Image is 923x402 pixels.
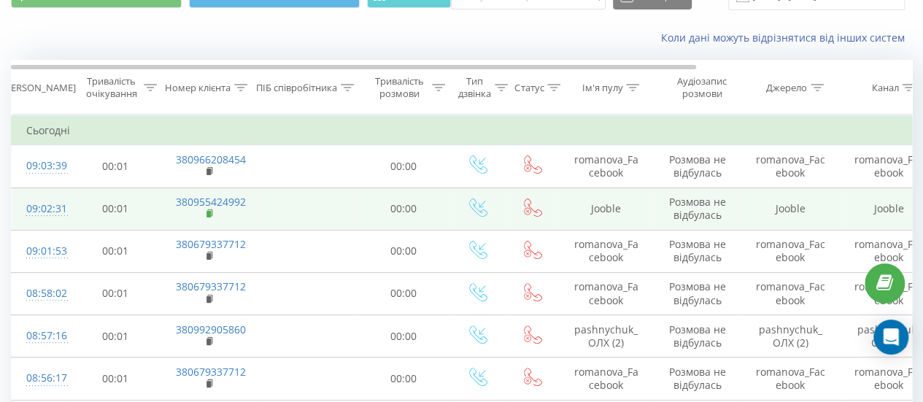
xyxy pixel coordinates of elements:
[70,230,161,272] td: 00:01
[358,315,449,357] td: 00:00
[559,357,654,400] td: romanova_Facebook
[70,315,161,357] td: 00:01
[70,188,161,230] td: 00:01
[358,188,449,230] td: 00:00
[741,315,840,357] td: pashnychuk_ОЛХ (2)
[582,82,622,94] div: Ім'я пулу
[2,82,76,94] div: [PERSON_NAME]
[70,145,161,188] td: 00:01
[358,145,449,188] td: 00:00
[176,279,246,293] a: 380679337712
[26,152,55,180] div: 09:03:39
[70,272,161,314] td: 00:01
[669,237,726,264] span: Розмова не відбулась
[741,272,840,314] td: romanova_Facebook
[669,279,726,306] span: Розмова не відбулась
[176,322,246,336] a: 380992905860
[176,195,246,209] a: 380955424992
[669,322,726,349] span: Розмова не відбулась
[358,230,449,272] td: 00:00
[82,75,140,100] div: Тривалість очікування
[873,320,908,355] div: Open Intercom Messenger
[669,195,726,222] span: Розмова не відбулась
[559,272,654,314] td: romanova_Facebook
[669,152,726,179] span: Розмова не відбулась
[661,31,912,45] a: Коли дані можуть відрізнятися вiд інших систем
[669,365,726,392] span: Розмова не відбулась
[358,272,449,314] td: 00:00
[26,322,55,350] div: 08:57:16
[766,82,807,94] div: Джерело
[559,315,654,357] td: pashnychuk_ОЛХ (2)
[256,82,337,94] div: ПІБ співробітника
[176,237,246,251] a: 380679337712
[26,237,55,266] div: 09:01:53
[165,82,231,94] div: Номер клієнта
[741,188,840,230] td: Jooble
[559,188,654,230] td: Jooble
[741,230,840,272] td: romanova_Facebook
[176,365,246,379] a: 380679337712
[458,75,491,100] div: Тип дзвінка
[358,357,449,400] td: 00:00
[741,357,840,400] td: romanova_Facebook
[559,230,654,272] td: romanova_Facebook
[741,145,840,188] td: romanova_Facebook
[871,82,898,94] div: Канал
[514,82,544,94] div: Статус
[26,195,55,223] div: 09:02:31
[176,152,246,166] a: 380966208454
[26,364,55,393] div: 08:56:17
[666,75,737,100] div: Аудіозапис розмови
[559,145,654,188] td: romanova_Facebook
[26,279,55,308] div: 08:58:02
[70,357,161,400] td: 00:01
[371,75,428,100] div: Тривалість розмови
